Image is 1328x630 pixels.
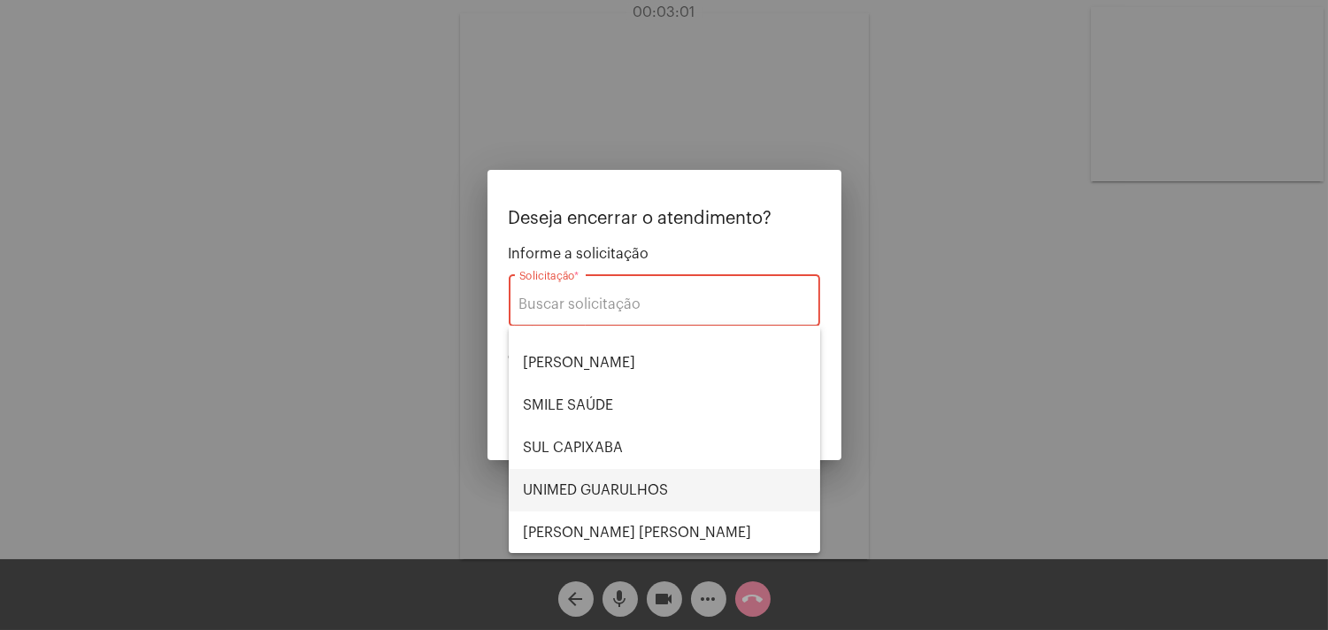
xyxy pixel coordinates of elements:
span: SMILE SAÚDE [523,384,806,426]
span: [PERSON_NAME] [523,342,806,384]
span: UNIMED GUARULHOS [523,469,806,511]
span: SUL CAPIXABA [523,426,806,469]
span: [PERSON_NAME] [PERSON_NAME] [523,511,806,554]
span: Informe a solicitação [509,246,820,262]
p: Deseja encerrar o atendimento? [509,209,820,228]
input: Buscar solicitação [519,296,810,312]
